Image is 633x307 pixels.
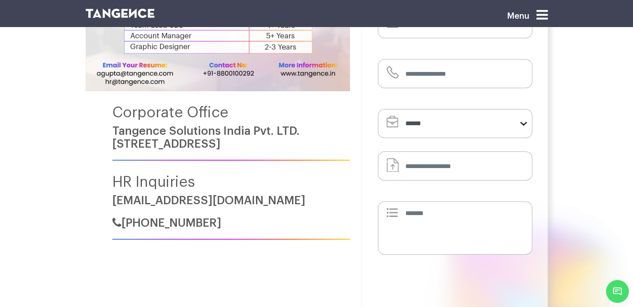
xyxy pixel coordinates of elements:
iframe: reCAPTCHA [392,268,518,300]
h4: Corporate Office [112,104,350,121]
h4: HR Inquiries [112,174,350,190]
span: [PHONE_NUMBER] [122,217,221,229]
a: [EMAIL_ADDRESS][DOMAIN_NAME] [112,195,305,206]
select: form-select-lg example [378,109,532,138]
img: logo SVG [86,9,155,18]
span: Chat Widget [606,280,629,303]
a: [PHONE_NUMBER] [112,217,221,229]
a: Tangence Solutions India Pvt. LTD.[STREET_ADDRESS] [112,125,300,150]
